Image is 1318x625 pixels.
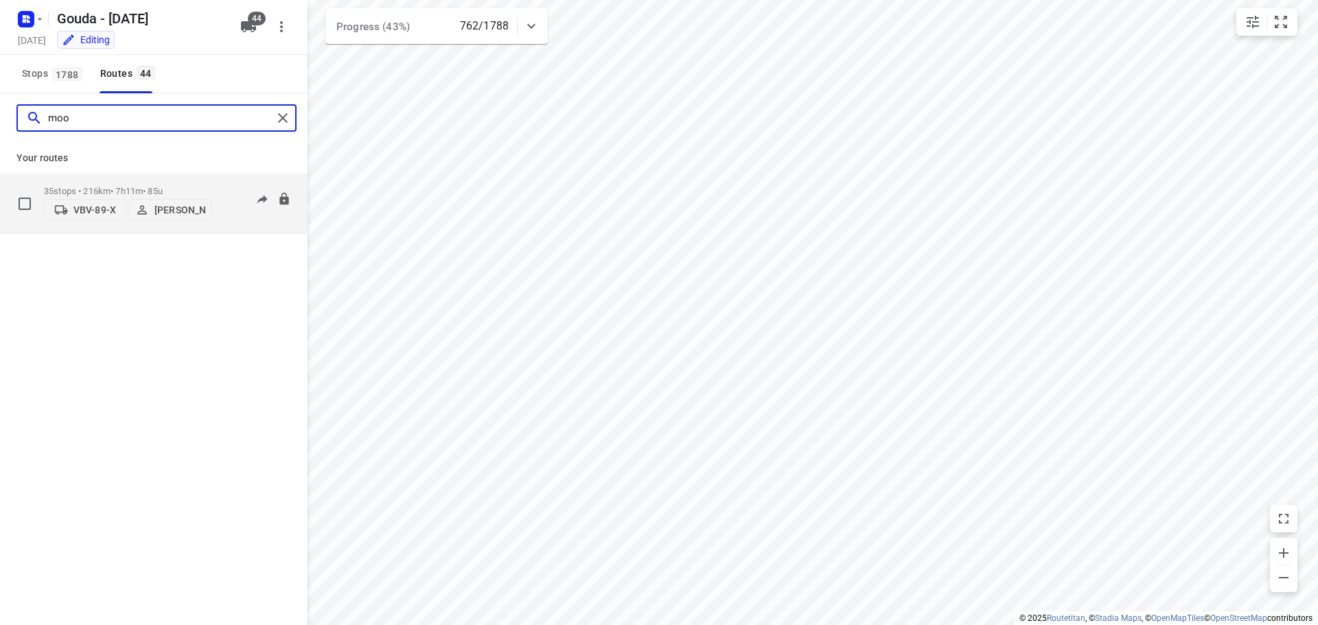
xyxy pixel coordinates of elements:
[137,66,155,80] span: 44
[44,186,211,196] p: 35 stops • 216km • 7h11m • 85u
[62,33,110,47] div: You are currently in edit mode.
[154,204,205,215] p: [PERSON_NAME]
[248,12,266,25] span: 44
[129,199,211,221] button: [PERSON_NAME]
[1047,613,1085,623] a: Routetitan
[460,18,509,34] p: 762/1788
[44,199,126,221] button: VBV-89-X
[268,13,295,40] button: More
[73,204,116,215] p: VBV-89-X
[1019,613,1313,623] li: © 2025 , © , © © contributors
[51,8,229,30] h5: Rename
[1151,613,1204,623] a: OpenMapTiles
[235,13,262,40] button: 44
[248,186,276,213] button: Send to driver
[277,192,291,208] button: Lock route
[1236,8,1297,36] div: small contained button group
[100,65,159,82] div: Routes
[12,32,51,48] h5: Project date
[336,21,410,33] span: Progress (43%)
[11,190,38,217] span: Select
[325,8,548,44] div: Progress (43%)762/1788
[48,108,273,129] input: Search routes
[1095,613,1142,623] a: Stadia Maps
[52,67,82,81] span: 1788
[16,151,291,165] p: Your routes
[1239,8,1267,36] button: Map settings
[1210,613,1267,623] a: OpenStreetMap
[22,65,86,82] span: Stops
[1267,8,1295,36] button: Fit zoom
